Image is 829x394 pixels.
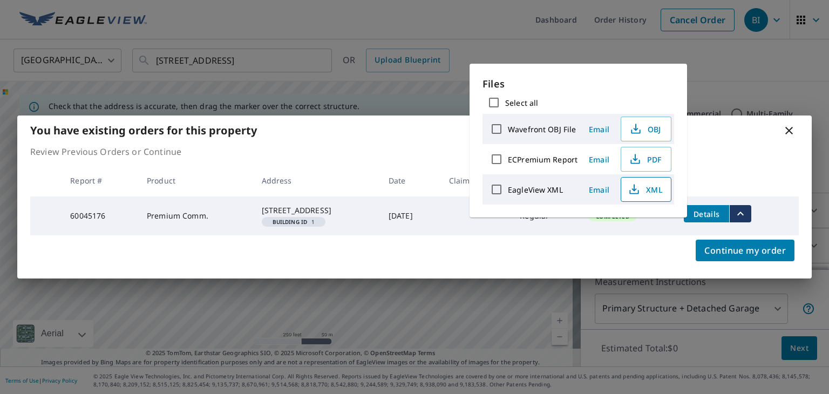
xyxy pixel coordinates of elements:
[704,243,786,258] span: Continue my order
[628,153,662,166] span: PDF
[628,123,662,135] span: OBJ
[440,165,511,196] th: Claim ID
[380,196,440,235] td: [DATE]
[483,77,674,91] p: Files
[621,147,671,172] button: PDF
[621,117,671,141] button: OBJ
[729,205,751,222] button: filesDropdownBtn-60045176
[621,177,671,202] button: XML
[586,154,612,165] span: Email
[586,185,612,195] span: Email
[508,154,577,165] label: ECPremium Report
[684,205,729,222] button: detailsBtn-60045176
[253,165,380,196] th: Address
[628,183,662,196] span: XML
[696,240,794,261] button: Continue my order
[62,196,138,235] td: 60045176
[582,181,616,198] button: Email
[62,165,138,196] th: Report #
[508,185,563,195] label: EagleView XML
[582,121,616,138] button: Email
[273,219,308,225] em: Building ID
[138,165,253,196] th: Product
[262,205,371,216] div: [STREET_ADDRESS]
[30,145,799,158] p: Review Previous Orders or Continue
[690,209,723,219] span: Details
[582,151,616,168] button: Email
[508,124,576,134] label: Wavefront OBJ File
[266,219,322,225] span: 1
[138,196,253,235] td: Premium Comm.
[30,123,257,138] b: You have existing orders for this property
[505,98,538,108] label: Select all
[586,124,612,134] span: Email
[380,165,440,196] th: Date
